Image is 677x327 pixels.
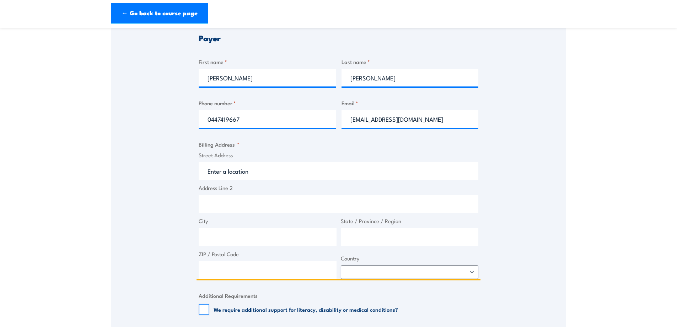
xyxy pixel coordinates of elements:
label: Country [341,254,479,263]
label: ZIP / Postal Code [199,250,337,258]
label: First name [199,58,336,66]
label: Address Line 2 [199,184,478,192]
label: City [199,217,337,225]
legend: Billing Address [199,140,240,148]
label: We require additional support for literacy, disability or medical conditions? [214,306,398,313]
label: State / Province / Region [341,217,479,225]
label: Last name [342,58,479,66]
h3: Payer [199,34,478,42]
legend: Additional Requirements [199,291,258,300]
a: ← Go back to course page [111,3,208,24]
label: Street Address [199,151,478,159]
label: Phone number [199,99,336,107]
input: Enter a location [199,162,478,180]
label: Email [342,99,479,107]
